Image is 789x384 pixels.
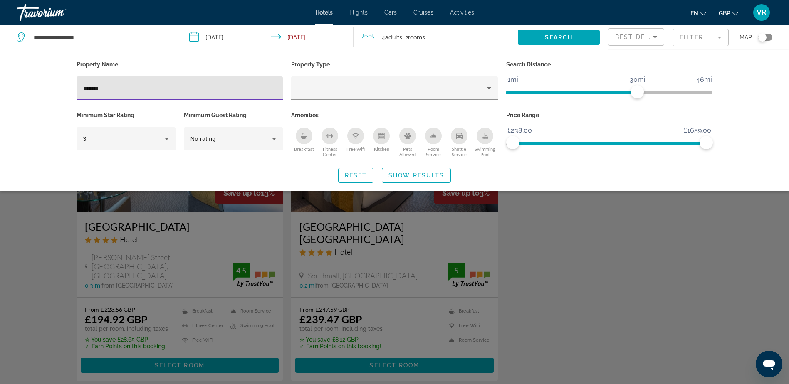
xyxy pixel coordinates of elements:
[700,136,713,149] span: ngx-slider-max
[317,146,343,157] span: Fitness Center
[472,127,498,158] button: Swimming Pool
[506,109,713,121] p: Price Range
[673,28,729,47] button: Filter
[506,91,713,93] ngx-slider: ngx-slider
[388,172,444,179] span: Show Results
[506,59,713,70] p: Search Distance
[394,146,420,157] span: Pets Allowed
[719,7,738,19] button: Change currency
[83,135,87,142] span: 3
[740,32,752,43] span: Map
[315,9,333,16] a: Hotels
[77,109,176,121] p: Minimum Star Rating
[690,10,698,17] span: en
[17,2,100,23] a: Travorium
[382,32,402,43] span: 4
[628,74,647,86] span: 30mi
[757,8,767,17] span: VR
[291,109,498,121] p: Amenities
[317,127,343,158] button: Fitness Center
[615,32,657,42] mat-select: Sort by
[472,146,498,157] span: Swimming Pool
[420,146,446,157] span: Room Service
[349,9,368,16] a: Flights
[683,124,712,137] span: £1659.00
[382,168,451,183] button: Show Results
[294,146,314,152] span: Breakfast
[408,34,425,41] span: rooms
[450,9,474,16] a: Activities
[77,59,283,70] p: Property Name
[506,74,519,86] span: 1mi
[181,25,354,50] button: Check-in date: Oct 4, 2025 Check-out date: Oct 5, 2025
[343,127,369,158] button: Free Wifi
[385,34,402,41] span: Adults
[752,34,772,41] button: Toggle map
[384,9,397,16] a: Cars
[369,127,394,158] button: Kitchen
[190,135,216,142] span: No rating
[338,168,374,183] button: Reset
[394,127,420,158] button: Pets Allowed
[518,30,600,45] button: Search
[346,146,365,152] span: Free Wifi
[631,85,644,98] span: ngx-slider
[413,9,433,16] a: Cruises
[374,146,389,152] span: Kitchen
[345,172,367,179] span: Reset
[446,146,472,157] span: Shuttle Service
[545,34,573,41] span: Search
[184,109,283,121] p: Minimum Guest Rating
[506,124,533,137] span: £238.00
[615,34,658,40] span: Best Deals
[506,136,519,149] span: ngx-slider
[402,32,425,43] span: , 2
[756,351,782,377] iframe: Button to launch messaging window
[420,127,446,158] button: Room Service
[291,127,317,158] button: Breakfast
[291,59,498,70] p: Property Type
[506,142,713,143] ngx-slider: ngx-slider
[446,127,472,158] button: Shuttle Service
[72,59,717,160] div: Hotel Filters
[751,4,772,21] button: User Menu
[695,74,713,86] span: 46mi
[298,83,491,93] mat-select: Property type
[690,7,706,19] button: Change language
[719,10,730,17] span: GBP
[354,25,518,50] button: Travelers: 4 adults, 0 children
